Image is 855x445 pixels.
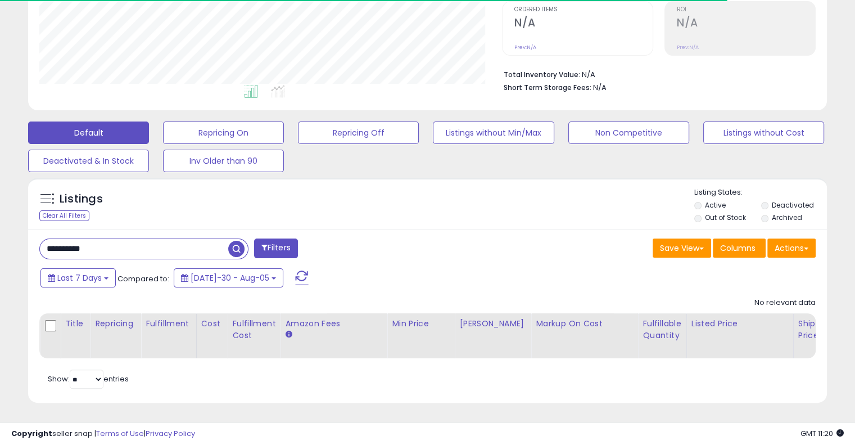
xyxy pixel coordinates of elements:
[65,318,85,330] div: Title
[767,239,816,258] button: Actions
[504,83,591,92] b: Short Term Storage Fees:
[285,318,382,330] div: Amazon Fees
[285,330,292,340] small: Amazon Fees.
[11,429,195,439] div: seller snap | |
[514,16,653,32] h2: N/A
[28,122,149,144] button: Default
[433,122,554,144] button: Listings without Min/Max
[117,273,169,284] span: Compared to:
[39,210,89,221] div: Clear All Filters
[163,122,284,144] button: Repricing On
[95,318,136,330] div: Repricing
[146,318,191,330] div: Fulfillment
[703,122,824,144] button: Listings without Cost
[643,318,681,341] div: Fulfillable Quantity
[254,239,298,258] button: Filters
[174,268,283,287] button: [DATE]-30 - Aug-05
[705,213,746,222] label: Out of Stock
[298,122,419,144] button: Repricing Off
[392,318,450,330] div: Min Price
[146,428,195,439] a: Privacy Policy
[694,187,827,198] p: Listing States:
[771,213,802,222] label: Archived
[459,318,526,330] div: [PERSON_NAME]
[514,7,653,13] span: Ordered Items
[798,318,821,341] div: Ship Price
[677,7,815,13] span: ROI
[800,428,844,439] span: 2025-08-13 11:20 GMT
[705,200,726,210] label: Active
[531,313,638,358] th: The percentage added to the cost of goods (COGS) that forms the calculator for Min & Max prices.
[536,318,633,330] div: Markup on Cost
[48,374,129,384] span: Show: entries
[514,44,536,51] small: Prev: N/A
[713,239,766,258] button: Columns
[232,318,275,341] div: Fulfillment Cost
[28,150,149,172] button: Deactivated & In Stock
[60,191,103,207] h5: Listings
[720,242,756,254] span: Columns
[653,239,711,258] button: Save View
[691,318,789,330] div: Listed Price
[504,67,807,80] li: N/A
[568,122,689,144] button: Non Competitive
[677,16,815,32] h2: N/A
[504,70,580,79] b: Total Inventory Value:
[771,200,813,210] label: Deactivated
[201,318,223,330] div: Cost
[593,82,607,93] span: N/A
[191,272,269,284] span: [DATE]-30 - Aug-05
[96,428,144,439] a: Terms of Use
[677,44,699,51] small: Prev: N/A
[57,272,102,284] span: Last 7 Days
[11,428,52,439] strong: Copyright
[163,150,284,172] button: Inv Older than 90
[754,298,816,308] div: No relevant data
[40,268,116,287] button: Last 7 Days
